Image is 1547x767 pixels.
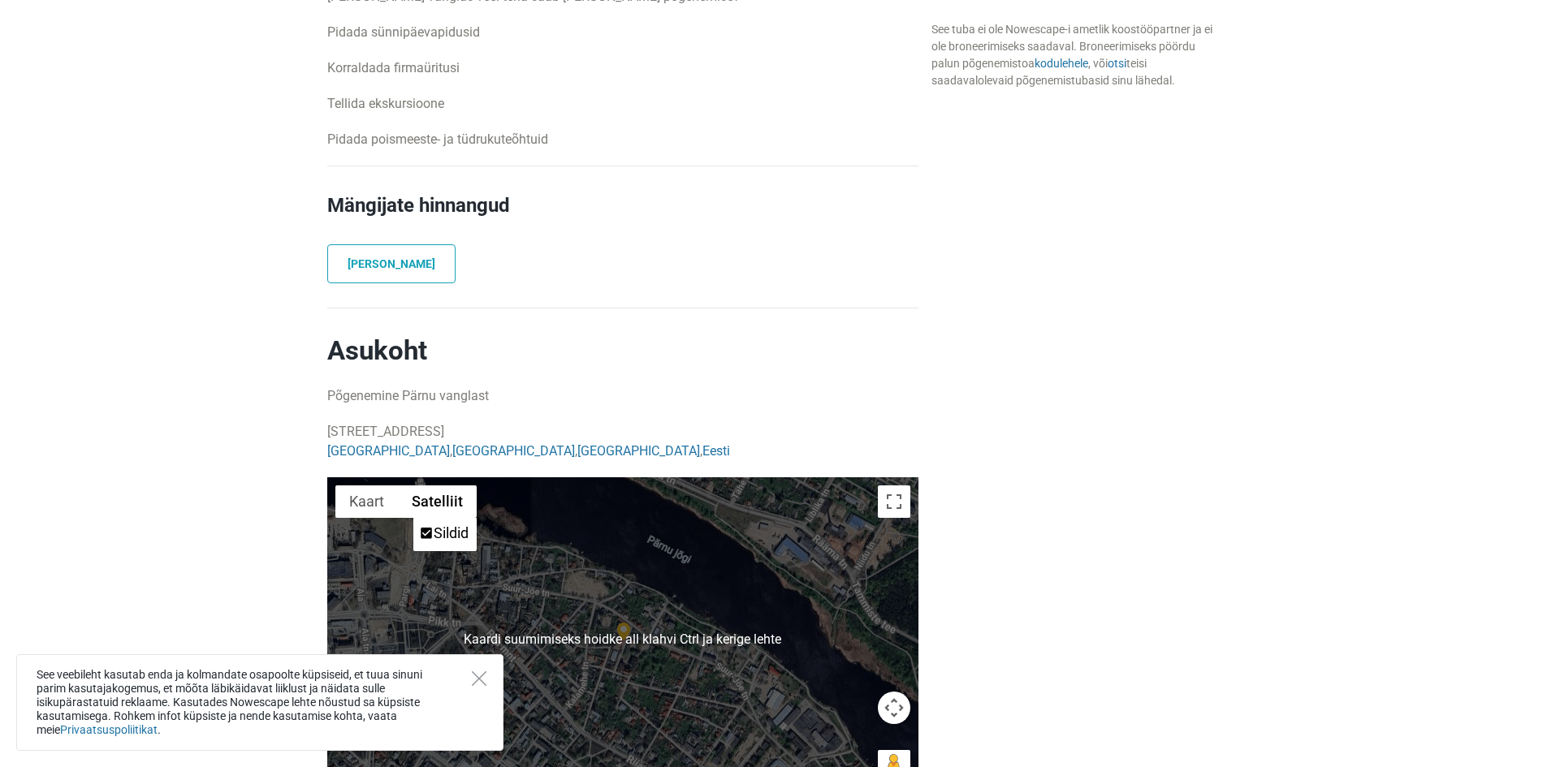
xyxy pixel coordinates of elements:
a: [GEOGRAPHIC_DATA] [577,443,700,459]
a: [GEOGRAPHIC_DATA] [327,443,450,459]
ul: Kuva satelliitpilt [413,518,477,551]
p: Pidada poismeeste- ja tüdrukuteõhtuid [327,130,918,149]
p: Põgenemine Pärnu vanglast [327,386,918,406]
p: Korraldada firmaüritusi [327,58,918,78]
a: otsi [1108,57,1126,70]
a: kodulehele [1035,57,1088,70]
a: [GEOGRAPHIC_DATA] [452,443,575,459]
p: Tellida ekskursioone [327,94,918,114]
a: Eesti [702,443,730,459]
button: Kuva satelliitpilt [398,485,477,518]
a: [PERSON_NAME] [327,244,456,283]
button: Kuva tänavakaart [335,485,398,518]
div: See veebileht kasutab enda ja kolmandate osapoolte küpsiseid, et tuua sinuni parim kasutajakogemu... [16,654,503,751]
p: Pidada sünnipäevapidusid [327,23,918,42]
h2: Asukoht [327,334,918,367]
div: See tuba ei ole Nowescape-i ametlik koostööpartner ja ei ole broneerimiseks saadaval. Broneerimis... [931,21,1221,89]
h2: Mängijate hinnangud [327,191,918,244]
button: Vaheta täisekraani vaadet [878,485,910,518]
label: Sildid [434,524,469,541]
li: Sildid [415,519,475,549]
button: Close [472,671,486,686]
p: [STREET_ADDRESS] , , , [327,422,918,461]
button: Kaardikaamera juhtnupud [878,692,910,724]
a: Privaatsuspoliitikat [60,723,158,736]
